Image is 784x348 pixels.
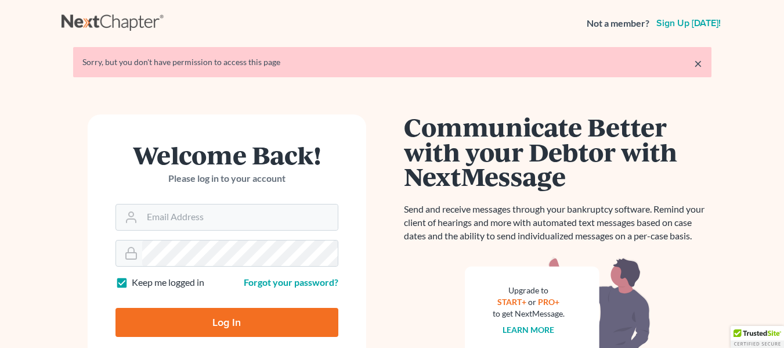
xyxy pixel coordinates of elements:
[497,297,526,307] a: START+
[132,276,204,289] label: Keep me logged in
[115,142,338,167] h1: Welcome Back!
[404,114,711,189] h1: Communicate Better with your Debtor with NextMessage
[404,203,711,243] p: Send and receive messages through your bankruptcy software. Remind your client of hearings and mo...
[142,205,338,230] input: Email Address
[694,56,702,70] a: ×
[654,19,723,28] a: Sign up [DATE]!
[493,285,565,296] div: Upgrade to
[493,308,565,320] div: to get NextMessage.
[503,325,554,335] a: Learn more
[115,172,338,185] p: Please log in to your account
[82,56,702,68] div: Sorry, but you don't have permission to access this page
[731,326,784,348] div: TrustedSite Certified
[528,297,536,307] span: or
[244,277,338,288] a: Forgot your password?
[587,17,649,30] strong: Not a member?
[538,297,559,307] a: PRO+
[115,308,338,337] input: Log In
